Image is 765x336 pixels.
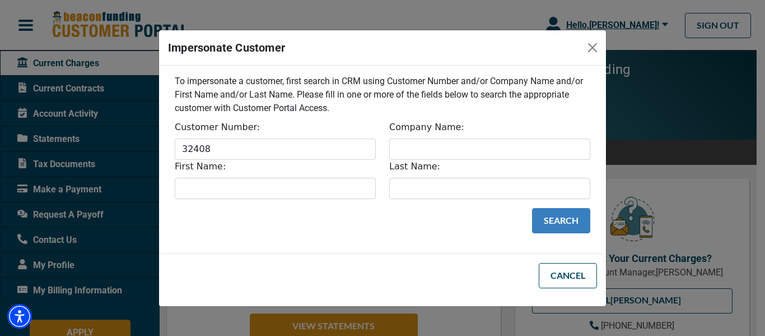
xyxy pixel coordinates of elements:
label: Company Name: [389,121,464,134]
label: Last Name: [389,160,440,173]
label: First Name: [175,160,226,173]
label: Customer Number: [175,121,260,134]
h5: Impersonate Customer [168,39,285,56]
div: Accessibility Menu [7,304,32,329]
button: Cancel [539,263,597,288]
button: Close [584,39,601,57]
button: Search [532,208,590,233]
p: To impersonate a customer, first search in CRM using Customer Number and/or Company Name and/or F... [175,75,590,115]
